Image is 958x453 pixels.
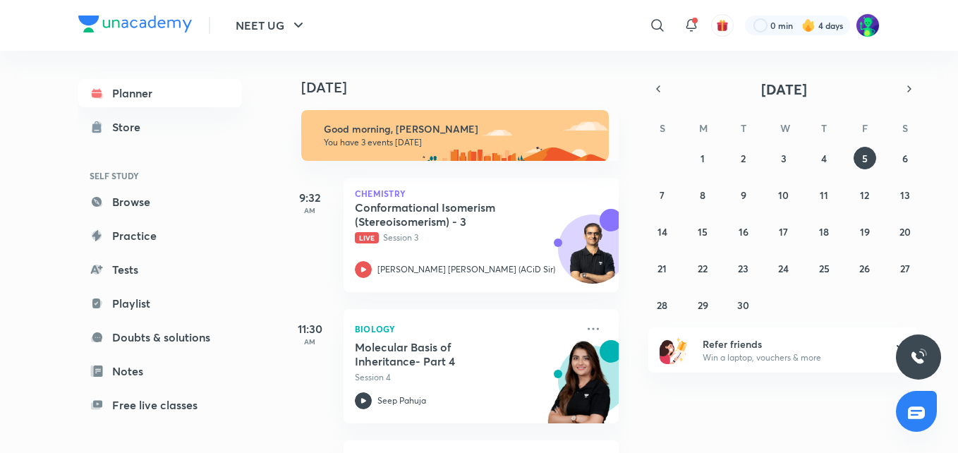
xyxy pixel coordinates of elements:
[862,121,868,135] abbr: Friday
[281,189,338,206] h5: 9:32
[732,147,755,169] button: September 2, 2025
[355,371,576,384] p: Session 4
[772,257,795,279] button: September 24, 2025
[741,152,746,165] abbr: September 2, 2025
[355,320,576,337] p: Biology
[78,16,192,36] a: Company Logo
[894,147,916,169] button: September 6, 2025
[813,257,835,279] button: September 25, 2025
[355,340,530,368] h5: Molecular Basis of Inheritance- Part 4
[559,222,626,290] img: Avatar
[78,323,242,351] a: Doubts & solutions
[801,18,815,32] img: streak
[691,257,714,279] button: September 22, 2025
[651,220,674,243] button: September 14, 2025
[281,320,338,337] h5: 11:30
[301,79,633,96] h4: [DATE]
[781,152,787,165] abbr: September 3, 2025
[741,121,746,135] abbr: Tuesday
[660,188,665,202] abbr: September 7, 2025
[854,183,876,206] button: September 12, 2025
[657,225,667,238] abbr: September 14, 2025
[701,152,705,165] abbr: September 1, 2025
[716,19,729,32] img: avatar
[691,294,714,316] button: September 29, 2025
[860,188,869,202] abbr: September 12, 2025
[698,298,708,312] abbr: September 29, 2025
[819,262,830,275] abbr: September 25, 2025
[78,16,192,32] img: Company Logo
[862,152,868,165] abbr: September 5, 2025
[737,298,749,312] abbr: September 30, 2025
[355,232,379,243] span: Live
[657,262,667,275] abbr: September 21, 2025
[324,123,596,135] h6: Good morning, [PERSON_NAME]
[703,351,876,364] p: Win a laptop, vouchers & more
[813,220,835,243] button: September 18, 2025
[732,183,755,206] button: September 9, 2025
[854,257,876,279] button: September 26, 2025
[820,188,828,202] abbr: September 11, 2025
[778,188,789,202] abbr: September 10, 2025
[860,225,870,238] abbr: September 19, 2025
[377,263,555,276] p: [PERSON_NAME] [PERSON_NAME] (ACiD Sir)
[227,11,315,40] button: NEET UG
[78,79,242,107] a: Planner
[741,188,746,202] abbr: September 9, 2025
[778,262,789,275] abbr: September 24, 2025
[711,14,734,37] button: avatar
[859,262,870,275] abbr: September 26, 2025
[355,231,576,244] p: Session 3
[660,121,665,135] abbr: Sunday
[703,337,876,351] h6: Refer friends
[780,121,790,135] abbr: Wednesday
[900,262,910,275] abbr: September 27, 2025
[78,391,242,419] a: Free live classes
[651,183,674,206] button: September 7, 2025
[78,255,242,284] a: Tests
[910,349,927,366] img: ttu
[813,183,835,206] button: September 11, 2025
[78,357,242,385] a: Notes
[78,188,242,216] a: Browse
[854,220,876,243] button: September 19, 2025
[900,188,910,202] abbr: September 13, 2025
[813,147,835,169] button: September 4, 2025
[902,121,908,135] abbr: Saturday
[301,110,609,161] img: morning
[894,183,916,206] button: September 13, 2025
[112,119,149,135] div: Store
[894,220,916,243] button: September 20, 2025
[281,206,338,215] p: AM
[856,13,880,37] img: Kaushiki Srivastava
[281,337,338,346] p: AM
[772,147,795,169] button: September 3, 2025
[691,147,714,169] button: September 1, 2025
[732,220,755,243] button: September 16, 2025
[324,137,596,148] p: You have 3 events [DATE]
[772,183,795,206] button: September 10, 2025
[902,152,908,165] abbr: September 6, 2025
[541,340,619,437] img: unacademy
[651,294,674,316] button: September 28, 2025
[698,225,708,238] abbr: September 15, 2025
[660,336,688,364] img: referral
[700,188,705,202] abbr: September 8, 2025
[355,200,530,229] h5: Conformational Isomerism (Stereoisomerism) - 3
[691,220,714,243] button: September 15, 2025
[761,80,807,99] span: [DATE]
[739,225,748,238] abbr: September 16, 2025
[732,257,755,279] button: September 23, 2025
[698,262,708,275] abbr: September 22, 2025
[732,294,755,316] button: September 30, 2025
[651,257,674,279] button: September 21, 2025
[78,289,242,318] a: Playlist
[377,394,426,407] p: Seep Pahuja
[819,225,829,238] abbr: September 18, 2025
[821,121,827,135] abbr: Thursday
[355,189,607,198] p: Chemistry
[78,222,242,250] a: Practice
[691,183,714,206] button: September 8, 2025
[894,257,916,279] button: September 27, 2025
[78,164,242,188] h6: SELF STUDY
